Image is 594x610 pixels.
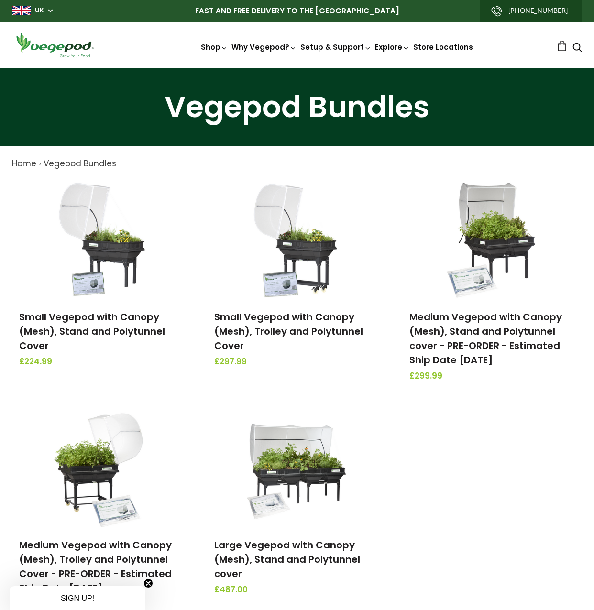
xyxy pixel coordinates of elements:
[19,310,165,352] a: Small Vegepod with Canopy (Mesh), Stand and Polytunnel Cover
[247,180,347,299] img: Small Vegepod with Canopy (Mesh), Trolley and Polytunnel Cover
[52,408,152,527] img: Medium Vegepod with Canopy (Mesh), Trolley and Polytunnel Cover - PRE-ORDER - Estimated Ship Date...
[12,158,582,170] nav: breadcrumbs
[44,158,116,169] a: Vegepod Bundles
[19,356,185,368] span: £224.99
[10,586,145,610] div: SIGN UP!Close teaser
[409,310,562,367] a: Medium Vegepod with Canopy (Mesh), Stand and Polytunnel cover - PRE-ORDER - Estimated Ship Date [...
[214,310,363,352] a: Small Vegepod with Canopy (Mesh), Trolley and Polytunnel Cover
[201,42,228,52] a: Shop
[572,44,582,54] a: Search
[143,578,153,588] button: Close teaser
[231,42,297,52] a: Why Vegepod?
[12,6,31,15] img: gb_large.png
[12,32,98,59] img: Vegepod
[214,584,380,596] span: £487.00
[61,594,94,602] span: SIGN UP!
[214,538,360,580] a: Large Vegepod with Canopy (Mesh), Stand and Polytunnel cover
[214,356,380,368] span: £297.99
[300,42,371,52] a: Setup & Support
[12,92,582,122] h1: Vegepod Bundles
[413,42,473,52] a: Store Locations
[12,158,36,169] a: Home
[19,538,172,595] a: Medium Vegepod with Canopy (Mesh), Trolley and Polytunnel Cover - PRE-ORDER - Estimated Ship Date...
[375,42,409,52] a: Explore
[409,370,575,382] span: £299.99
[39,158,41,169] span: ›
[442,180,542,299] img: Medium Vegepod with Canopy (Mesh), Stand and Polytunnel cover - PRE-ORDER - Estimated Ship Date S...
[35,6,44,15] a: UK
[52,180,152,299] img: Small Vegepod with Canopy (Mesh), Stand and Polytunnel Cover
[247,408,347,527] img: Large Vegepod with Canopy (Mesh), Stand and Polytunnel cover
